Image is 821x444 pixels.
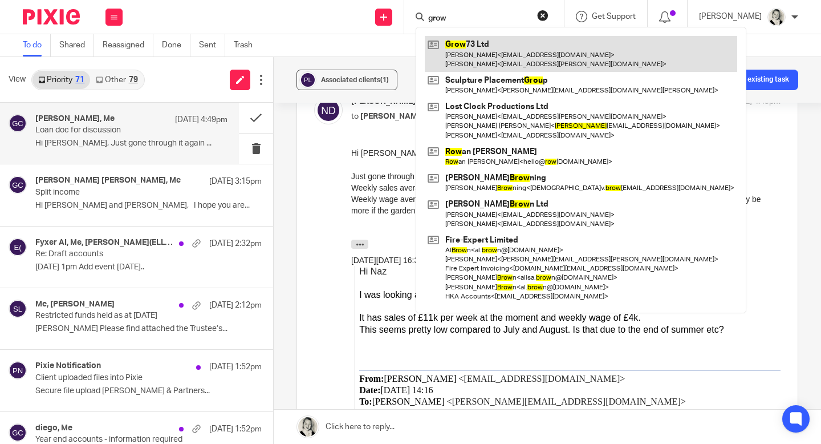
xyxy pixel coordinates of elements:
p: [DATE] 1pm Add event [DATE].. [35,263,262,272]
div: This seems pretty low compared to July and August. Is that due to the end of summer etc? [8,177,429,188]
a: [PERSON_NAME][EMAIL_ADDRESS][DOMAIN_NAME] [146,108,345,118]
img: svg%3E [9,114,27,132]
div: Regards, [8,341,429,353]
span: (1) [380,76,389,83]
span: Associated clients [321,76,389,83]
p: [DATE] 1:52pm [209,423,262,435]
img: svg%3E [314,96,343,124]
b: Date: [8,238,29,248]
div: [PERSON_NAME] < > [DATE] 14:16 [PERSON_NAME] < > Re: Loan doc for discussion [8,223,429,284]
a: [PERSON_NAME][EMAIL_ADDRESS][DOMAIN_NAME] [156,377,355,386]
a: [EMAIL_ADDRESS][DOMAIN_NAME] [113,227,269,236]
div: [DATE][DATE] 12:40, [PERSON_NAME] < > wrote: [8,376,429,388]
img: DA590EE6-2184-4DF2-A25D-D99FB904303F_1_201_a.jpeg [767,8,786,26]
b: To: [8,249,21,259]
a: To do [23,34,51,56]
span: [PERSON_NAME] [360,112,425,120]
span: View [9,74,26,86]
div: I have started updating this document based on what you told me. [16,411,429,422]
a: Shared [59,34,94,56]
h4: Pixie Notification [35,361,101,371]
a: Done [162,34,190,56]
p: Hi [PERSON_NAME] and [PERSON_NAME], I hope you are... [35,201,262,211]
span: Get Support [592,13,636,21]
p: [DATE] 2:12pm [209,300,262,311]
b: From: [8,227,32,236]
p: Split income [35,188,217,197]
a: Trash [234,34,261,56]
a: Priority71 [32,71,90,89]
img: svg%3E [9,300,27,318]
h4: diego, Me [35,423,72,433]
a: [PERSON_NAME][EMAIL_ADDRESS][DOMAIN_NAME] [101,249,330,259]
button: Associated clients(1) [296,70,397,90]
span: to [351,112,359,120]
div: Naz [8,353,429,365]
h4: Fyxer AI, Me, [PERSON_NAME](ELLCT), ELLCT secretary [35,238,173,248]
div: 79 [129,76,138,84]
div: [PERSON_NAME], [8,284,429,295]
h4: [PERSON_NAME], Me [35,114,115,124]
div: Do you have a budget for next year yet including the closure for works, expected uplift etc. [16,422,429,434]
p: [DATE] 2:32pm [209,238,262,249]
h4: [PERSON_NAME] [PERSON_NAME], Me [35,176,181,185]
img: svg%3E [9,361,27,380]
p: Loan doc for discussion [35,126,189,135]
img: svg%3E [9,423,27,442]
p: Re: Draft accounts [35,249,217,259]
img: svg%3E [9,238,27,256]
div: I was looking at the budget for 25/26 you sent over. [8,142,429,154]
a: Reassigned [103,34,153,56]
input: Search [427,14,530,24]
a: Other79 [90,71,143,89]
div: Hi Naz [16,388,429,399]
b: Subject: [8,261,40,271]
p: [DATE] 4:49pm [175,114,227,126]
div: Here is the budget for 2025/2026. I have included the new rent increase of 5k per year alos wage ... [8,307,429,330]
p: Hi [PERSON_NAME], Just gone through it again ... [35,139,227,148]
p: [DATE] 1:52pm [209,361,262,373]
div: It has sales of £11k per week at the moment and weekly wage of £4k. [8,165,429,176]
button: Clear [537,10,548,21]
p: [DATE] 3:15pm [209,176,262,187]
div: Hi Naz [8,119,429,130]
p: [PERSON_NAME] [699,11,762,22]
img: svg%3E [9,176,27,194]
img: Pixie [23,9,80,25]
p: [PERSON_NAME] Please find attached the Trustee’s... [35,324,262,334]
div: 71 [75,76,84,84]
img: svg%3E [299,71,316,88]
p: Secure file upload [PERSON_NAME] & Partners... [35,386,262,396]
p: Client uploaded files into Pixie [35,373,217,383]
a: Sent [199,34,225,56]
p: Restricted funds held as at [DATE] [35,311,217,321]
h4: Me, [PERSON_NAME] [35,300,115,309]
